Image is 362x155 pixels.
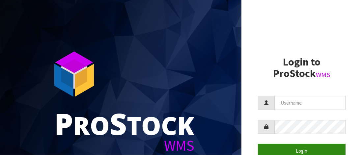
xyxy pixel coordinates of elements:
img: ProStock Cube [49,49,99,99]
small: WMS [316,70,330,79]
span: P [54,103,73,143]
div: WMS [54,138,194,153]
div: ro tock [54,109,194,138]
h2: Login to ProStock [258,56,346,79]
input: Username [274,96,346,110]
span: S [110,103,127,143]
